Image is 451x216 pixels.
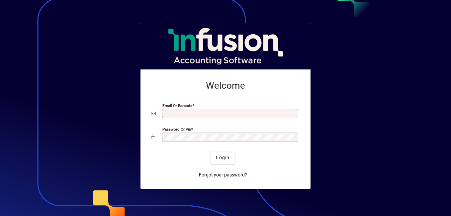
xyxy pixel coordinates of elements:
[162,127,191,131] mat-label: Password or Pin
[162,103,192,108] mat-label: Email or Barcode
[211,152,235,164] button: Login
[196,169,250,181] a: Forgot your password?
[151,80,300,91] h2: Welcome
[216,154,229,161] span: Login
[199,171,247,178] span: Forgot your password?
